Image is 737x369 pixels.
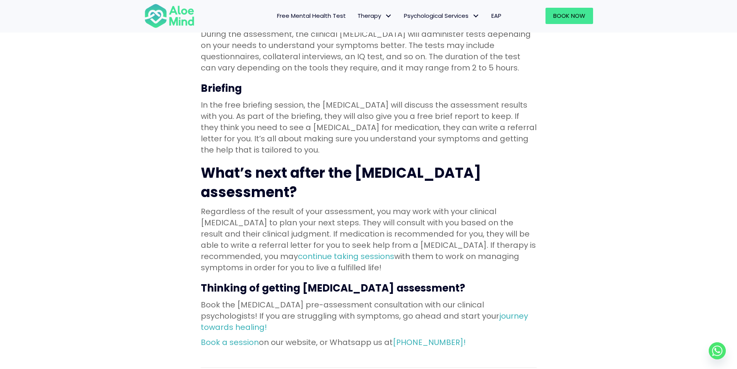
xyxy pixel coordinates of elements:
a: continue taking sessions [298,251,394,262]
span: Free Mental Health Test [277,12,346,20]
p: In the free briefing session, the [MEDICAL_DATA] will discuss the assessment results with you. As... [201,100,537,156]
a: TherapyTherapy: submenu [352,8,398,24]
img: Aloe mind Logo [144,3,195,29]
h3: Thinking of getting [MEDICAL_DATA] assessment? [201,281,537,295]
a: Book a session [201,337,259,348]
a: Book Now [545,8,593,24]
p: Book the [MEDICAL_DATA] pre-assessment consultation with our clinical psychologists! If you are s... [201,299,537,333]
a: Psychological ServicesPsychological Services: submenu [398,8,486,24]
a: Free Mental Health Test [271,8,352,24]
a: journey towards healing! [201,311,528,333]
span: Therapy [357,12,392,20]
span: Psychological Services [404,12,480,20]
h2: What’s next after the [MEDICAL_DATA] assessment? [201,163,537,203]
p: During the assessment, the clinical [MEDICAL_DATA] will administer tests depending on your needs ... [201,29,537,74]
span: Therapy: submenu [383,10,394,22]
span: EAP [491,12,501,20]
span: Book Now [553,12,585,20]
nav: Menu [205,8,507,24]
h3: Briefing [201,81,537,95]
p: Regardless of the result of your assessment, you may work with your clinical [MEDICAL_DATA] to pl... [201,206,537,273]
a: Whatsapp [709,342,726,359]
span: Psychological Services: submenu [470,10,482,22]
p: on our website, or Whatsapp us at [201,337,537,348]
a: EAP [486,8,507,24]
a: [PHONE_NUMBER]! [393,337,466,348]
